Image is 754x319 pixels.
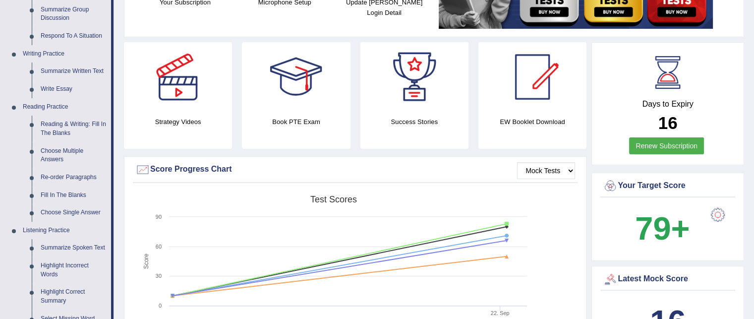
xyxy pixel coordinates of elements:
[478,117,586,127] h4: EW Booklet Download
[18,45,111,63] a: Writing Practice
[36,257,111,283] a: Highlight Incorrect Words
[36,1,111,27] a: Summarize Group Discussion
[156,273,162,279] text: 30
[491,310,510,316] tspan: 22. Sep
[603,100,733,109] h4: Days to Expiry
[18,222,111,240] a: Listening Practice
[36,204,111,222] a: Choose Single Answer
[18,98,111,116] a: Reading Practice
[36,80,111,98] a: Write Essay
[36,63,111,80] a: Summarize Written Text
[143,254,150,269] tspan: Score
[159,303,162,309] text: 0
[36,27,111,45] a: Respond To A Situation
[36,142,111,169] a: Choose Multiple Answers
[603,179,733,193] div: Your Target Score
[603,272,733,287] div: Latest Mock Score
[36,116,111,142] a: Reading & Writing: Fill In The Blanks
[36,169,111,187] a: Re-order Paragraphs
[135,162,575,177] div: Score Progress Chart
[36,239,111,257] a: Summarize Spoken Text
[635,210,690,247] b: 79+
[360,117,468,127] h4: Success Stories
[156,244,162,250] text: 60
[242,117,350,127] h4: Book PTE Exam
[36,283,111,310] a: Highlight Correct Summary
[310,194,357,204] tspan: Test scores
[658,113,678,132] b: 16
[36,187,111,204] a: Fill In The Blanks
[124,117,232,127] h4: Strategy Videos
[629,137,704,154] a: Renew Subscription
[156,214,162,220] text: 90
